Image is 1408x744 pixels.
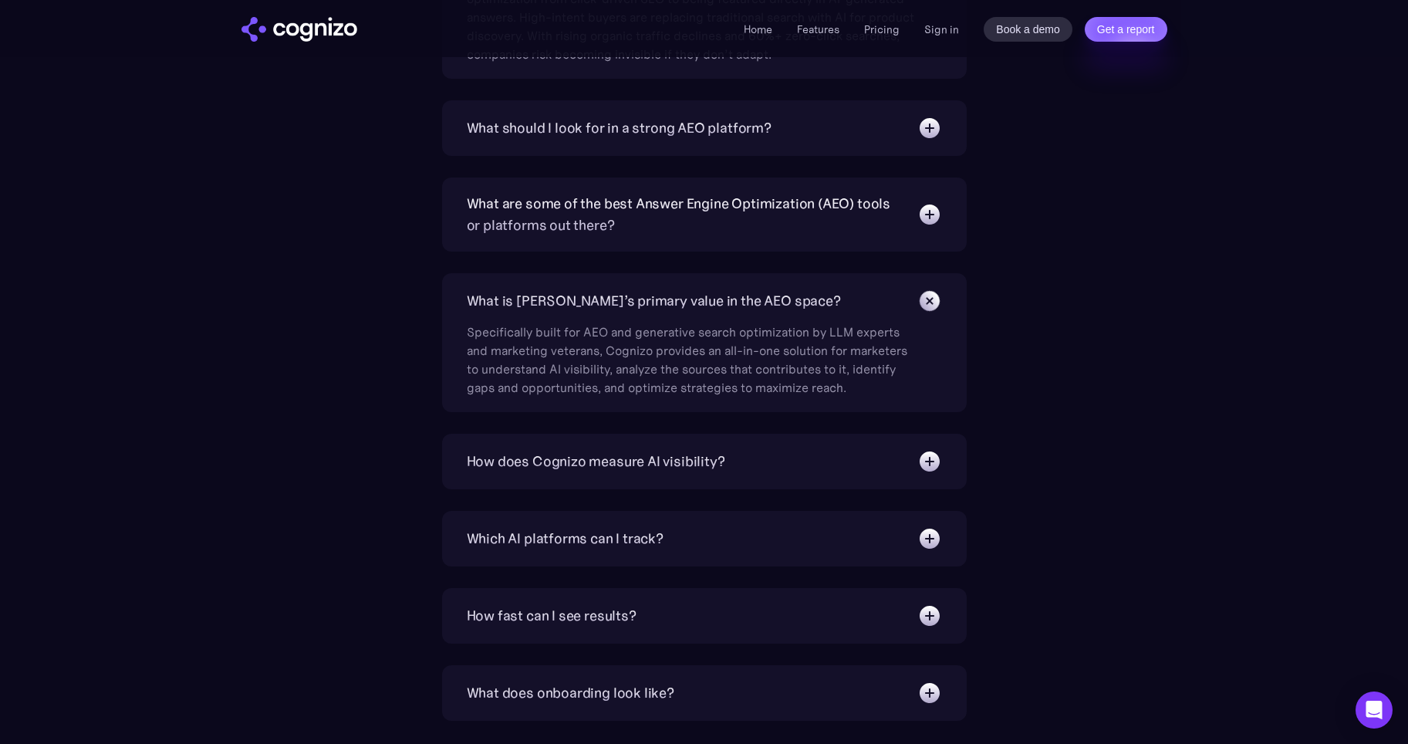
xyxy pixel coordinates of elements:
a: Home [744,22,772,36]
img: cognizo logo [241,17,357,42]
div: What does onboarding look like? [467,682,674,704]
div: How does Cognizo measure AI visibility? [467,451,725,472]
div: Open Intercom Messenger [1356,692,1393,729]
a: Features [797,22,839,36]
a: Pricing [864,22,900,36]
a: home [241,17,357,42]
a: Get a report [1085,17,1167,42]
div: What is [PERSON_NAME]’s primary value in the AEO space? [467,290,841,312]
a: Sign in [924,20,959,39]
a: Book a demo [984,17,1072,42]
div: What are some of the best Answer Engine Optimization (AEO) tools or platforms out there? [467,193,902,236]
div: Which AI platforms can I track? [467,528,663,550]
div: What should I look for in a strong AEO platform? [467,117,772,139]
div: Specifically built for AEO and generative search optimization by LLM experts and marketing vetera... [467,313,914,397]
div: How fast can I see results? [467,605,636,627]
